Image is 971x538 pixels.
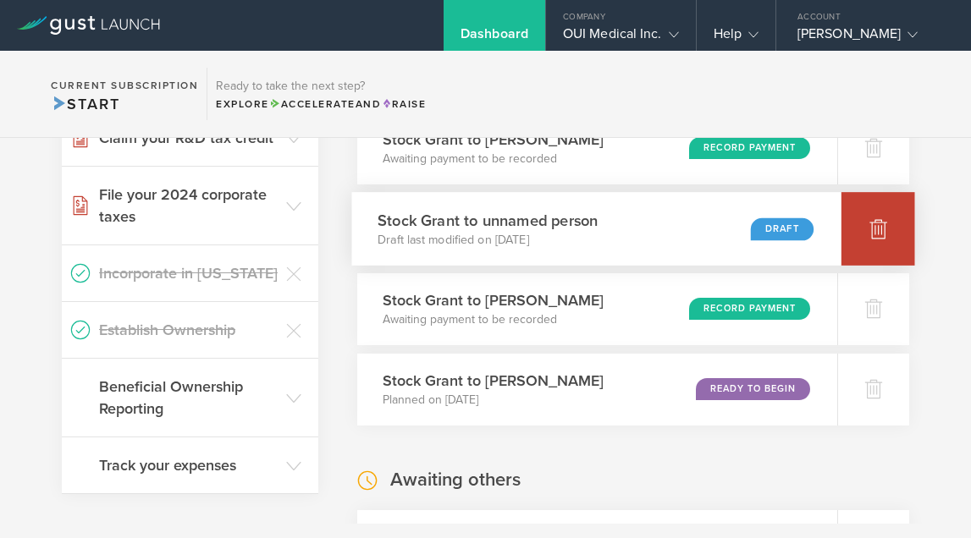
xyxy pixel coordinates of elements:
h3: Stock Grant to [PERSON_NAME] [383,370,604,392]
p: Draft last modified on [DATE] [378,231,598,248]
div: Record Payment [689,298,810,320]
div: Ready to Begin [696,378,810,400]
span: Raise [381,98,426,110]
div: Stock Grant to [PERSON_NAME]Awaiting payment to be recordedRecord Payment [357,273,837,345]
div: [PERSON_NAME] [797,25,941,51]
h3: Claim your R&D tax credit [99,127,278,149]
h3: Establish Ownership [99,319,278,341]
div: Help [714,25,759,51]
div: Stock Grant to [PERSON_NAME]Planned on [DATE]Ready to Begin [357,354,837,425]
p: Awaiting payment to be recorded [383,151,604,167]
div: Stock Grant to unnamed personDraft last modified on [DATE]Draft [351,192,841,266]
h2: Current Subscription [51,80,198,91]
div: Explore [216,96,426,112]
h3: Stock Grant to [PERSON_NAME] [383,289,604,311]
h3: File your 2024 corporate taxes [99,184,278,228]
span: Start [51,95,119,113]
h2: Awaiting others [390,468,521,492]
h3: Ready to take the next step? [216,80,426,92]
div: Dashboard [461,25,528,51]
h3: Stock Grant to unnamed person [378,209,598,232]
div: OUI Medical Inc. [563,25,679,51]
div: Stock Grant to [PERSON_NAME]Awaiting payment to be recordedRecord Payment [357,113,837,184]
h3: Track your expenses [99,454,278,476]
div: Draft [751,217,814,240]
p: Planned on [DATE] [383,392,604,409]
h3: Incorporate in [US_STATE] [99,262,278,284]
span: and [269,98,382,110]
h3: Beneficial Ownership Reporting [99,376,278,420]
div: Ready to take the next step?ExploreAccelerateandRaise [207,68,434,120]
div: Record Payment [689,137,810,159]
h3: Stock Grant to [PERSON_NAME] [383,129,604,151]
span: Accelerate [269,98,356,110]
p: Awaiting payment to be recorded [383,311,604,328]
